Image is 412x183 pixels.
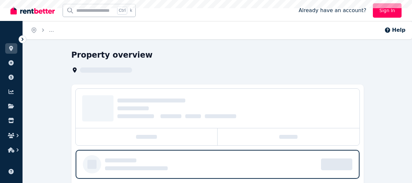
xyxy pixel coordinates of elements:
[384,26,405,34] button: Help
[10,6,55,15] img: RentBetter
[71,50,153,60] h1: Property overview
[49,27,54,33] span: ...
[117,6,127,15] span: Ctrl
[23,21,62,39] nav: Breadcrumb
[373,3,402,18] a: Sign In
[298,7,366,14] span: Already have an account?
[130,8,132,13] span: k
